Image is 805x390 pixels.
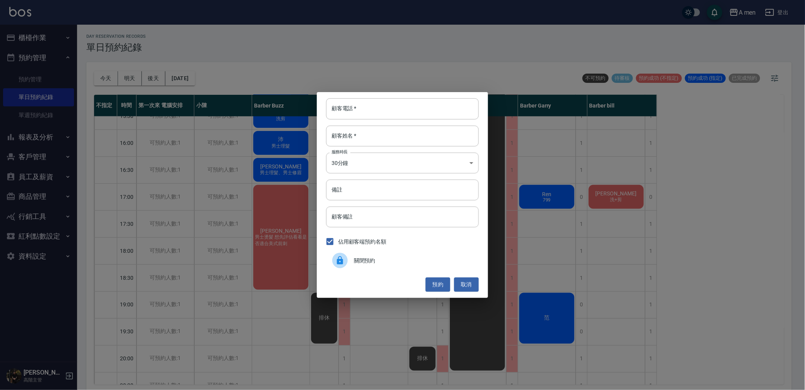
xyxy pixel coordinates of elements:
[354,257,473,265] span: 關閉預約
[326,250,479,271] div: 關閉預約
[338,238,387,246] span: 佔用顧客端預約名額
[426,277,450,292] button: 預約
[326,153,479,173] div: 30分鐘
[454,277,479,292] button: 取消
[332,149,348,155] label: 服務時長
